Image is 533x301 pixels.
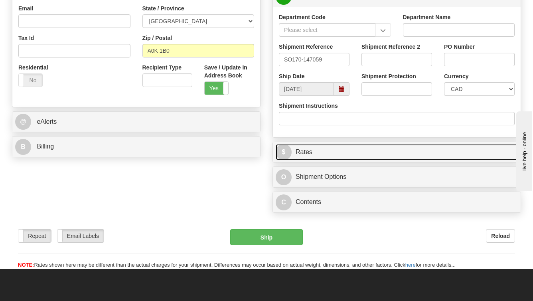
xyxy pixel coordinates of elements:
label: Shipment Reference [279,43,333,51]
label: Shipment Reference 2 [361,43,420,51]
label: State / Province [142,4,184,12]
a: B Billing [15,139,257,155]
span: NOTE: [18,262,34,268]
label: Department Name [403,13,451,21]
iframe: chat widget [515,110,532,191]
label: Tax Id [18,34,34,42]
label: PO Number [444,43,475,51]
label: Currency [444,72,468,80]
span: @ [15,114,31,130]
input: Please select [279,23,375,37]
label: Email [18,4,33,12]
label: Shipment Instructions [279,102,338,110]
span: O [276,169,292,185]
label: Residential [18,63,48,71]
span: B [15,139,31,155]
label: Ship Date [279,72,305,80]
a: CContents [276,194,518,210]
span: Billing [37,143,54,150]
button: Ship [230,229,303,245]
a: OShipment Options [276,169,518,185]
b: Reload [491,233,510,239]
label: No [19,74,42,87]
label: Save / Update in Address Book [204,63,254,79]
label: Department Code [279,13,326,21]
label: Email Labels [57,230,104,242]
label: Recipient Type [142,63,182,71]
a: @ eAlerts [15,114,257,130]
a: here [405,262,416,268]
div: live help - online [6,7,74,13]
label: Zip / Postal [142,34,172,42]
label: Yes [205,82,228,95]
label: Shipment Protection [361,72,416,80]
a: $Rates [276,144,518,160]
span: $ [276,144,292,160]
label: Repeat [18,230,51,242]
span: C [276,194,292,210]
div: Rates shown here may be different than the actual charges for your shipment. Differences may occu... [12,261,521,269]
span: eAlerts [37,118,57,125]
button: Reload [486,229,515,243]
